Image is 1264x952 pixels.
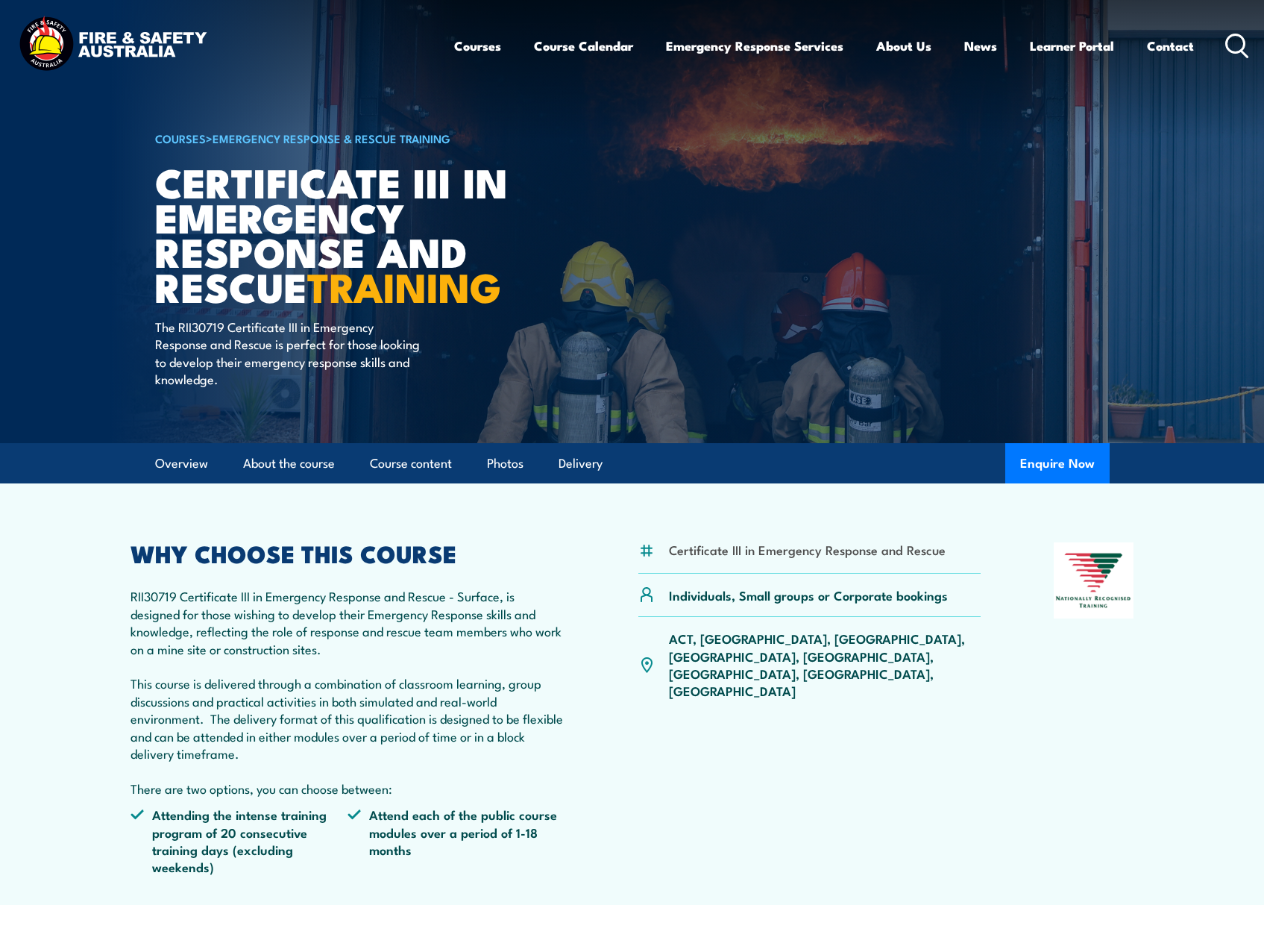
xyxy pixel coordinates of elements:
[131,587,566,797] p: RII30719 Certificate III in Emergency Response and Rescue - Surface, is designed for those wishin...
[1054,542,1134,619] img: Nationally Recognised Training logo.
[243,444,335,483] a: About the course
[348,806,565,876] li: Attend each of the public course modules over a period of 1-18 months
[669,586,948,604] p: Individuals, Small groups or Corporate bookings
[213,130,450,146] a: Emergency Response & Rescue Training
[669,541,946,558] li: Certificate III in Emergency Response and Rescue
[155,318,427,388] p: The RII30719 Certificate III in Emergency Response and Rescue is perfect for those looking to dev...
[559,444,603,483] a: Delivery
[964,26,997,66] a: News
[487,444,523,483] a: Photos
[534,26,633,66] a: Course Calendar
[155,129,523,147] h6: >
[370,444,452,483] a: Course content
[1005,443,1110,483] button: Enquire Now
[1147,26,1194,66] a: Contact
[454,26,501,66] a: Courses
[131,542,566,563] h2: WHY CHOOSE THIS COURSE
[131,806,348,876] li: Attending the intense training program of 20 consecutive training days (excluding weekends)
[669,630,981,700] p: ACT, [GEOGRAPHIC_DATA], [GEOGRAPHIC_DATA], [GEOGRAPHIC_DATA], [GEOGRAPHIC_DATA], [GEOGRAPHIC_DATA...
[1030,26,1114,66] a: Learner Portal
[876,26,931,66] a: About Us
[155,130,206,146] a: COURSES
[666,26,843,66] a: Emergency Response Services
[307,254,501,316] strong: TRAINING
[155,444,208,483] a: Overview
[155,164,523,304] h1: Certificate III in Emergency Response and Rescue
